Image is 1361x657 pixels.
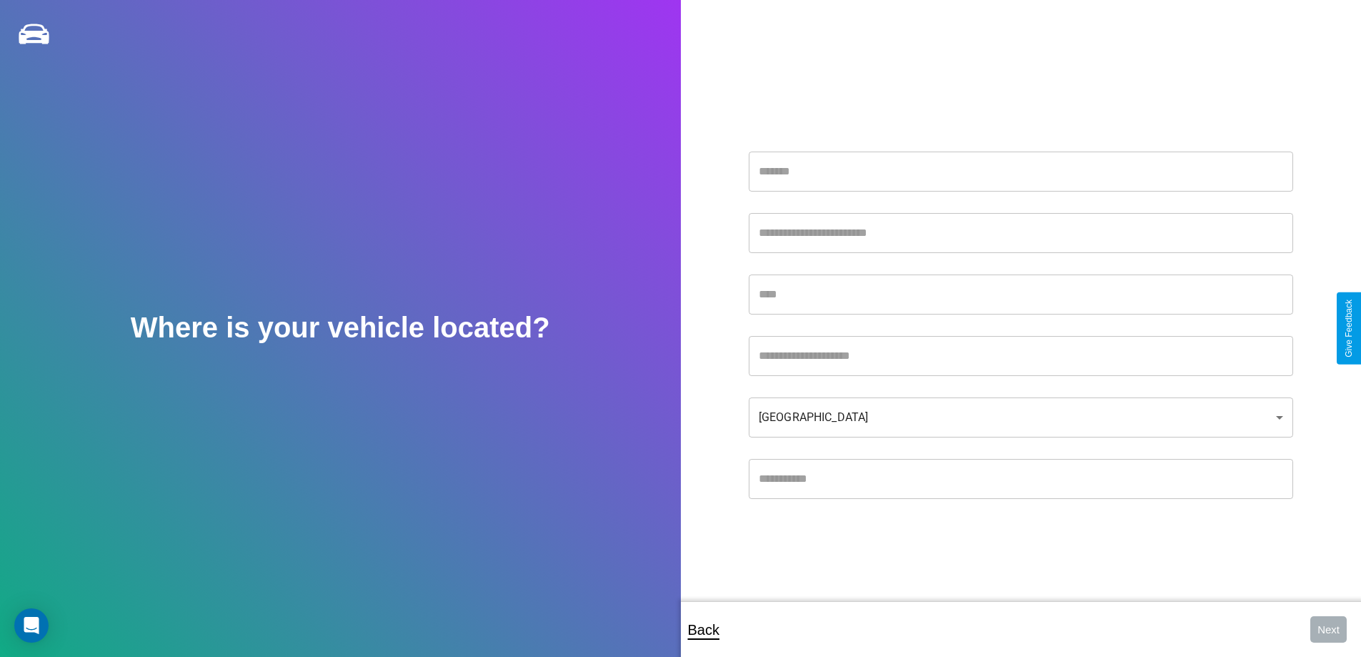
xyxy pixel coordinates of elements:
[1344,300,1354,357] div: Give Feedback
[688,617,719,643] p: Back
[14,608,49,643] div: Open Intercom Messenger
[749,397,1293,438] div: [GEOGRAPHIC_DATA]
[1310,616,1347,643] button: Next
[131,312,550,344] h2: Where is your vehicle located?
